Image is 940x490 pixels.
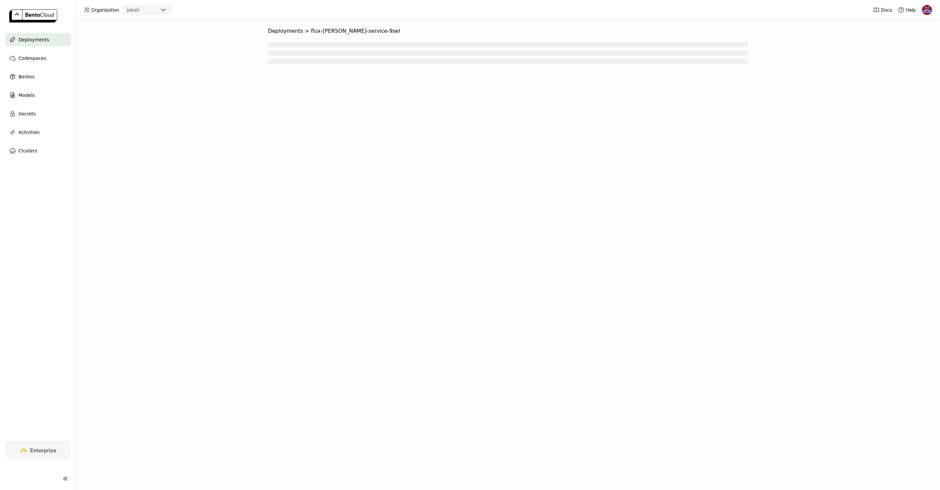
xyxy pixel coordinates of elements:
a: Enterprise [5,441,71,460]
a: Bentos [5,70,71,83]
span: Activities [19,128,40,136]
img: Jhonatan Oliveira [922,5,932,15]
span: flux-[PERSON_NAME]-service-9sel [311,28,400,34]
nav: Breadcrumbs navigation [268,28,748,34]
a: Clusters [5,144,71,157]
span: Organization [91,7,119,13]
div: jabali [127,7,139,13]
span: Help [906,7,916,13]
a: Docs [873,7,892,13]
a: Models [5,89,71,102]
span: Models [19,91,35,99]
a: Secrets [5,107,71,120]
img: logo [9,9,57,22]
span: Docs [881,7,892,13]
span: > [303,28,311,34]
a: Codespaces [5,52,71,65]
a: Deployments [5,33,71,46]
div: Help [898,7,916,13]
a: Activities [5,126,71,139]
input: Selected jabali. [140,7,141,14]
span: Enterprise [30,447,57,454]
span: Secrets [19,110,36,118]
span: Bentos [19,73,34,81]
span: Codespaces [19,54,46,62]
span: Deployments [268,28,303,34]
span: Deployments [19,36,49,44]
span: Clusters [19,147,37,155]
